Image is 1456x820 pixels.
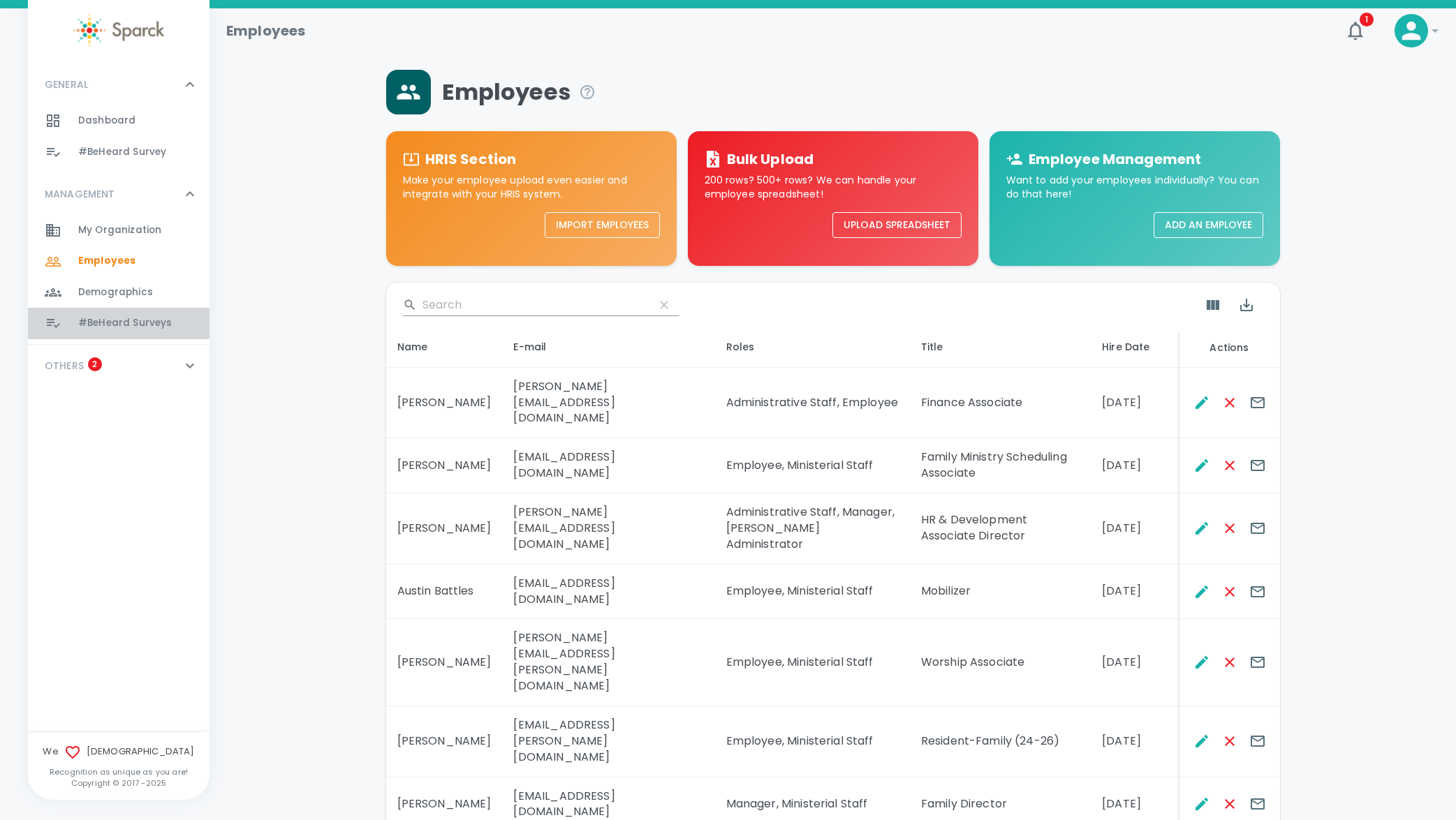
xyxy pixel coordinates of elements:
[78,114,135,128] span: Dashboard
[28,105,209,173] div: GENERAL
[705,173,962,201] p: 200 rows? 500+ rows? We can handle your employee spreadsheet!
[45,77,88,91] p: GENERAL
[1339,14,1372,47] button: 1
[502,706,714,777] td: [EMAIL_ADDRESS][PERSON_NAME][DOMAIN_NAME]
[1244,648,1272,676] button: Send E-mails
[502,368,714,439] td: [PERSON_NAME][EMAIL_ADDRESS][DOMAIN_NAME]
[726,338,899,355] div: Roles
[1188,790,1216,818] button: Edit
[226,20,305,42] h1: Employees
[1230,288,1263,322] button: Export
[1216,514,1244,542] button: Remove Employee
[502,565,714,620] td: [EMAIL_ADDRESS][DOMAIN_NAME]
[1216,648,1244,676] button: Remove Employee
[1244,389,1272,417] button: Send E-mails
[1029,148,1202,170] h6: Employee Management
[28,246,209,276] a: Employees
[386,565,503,620] td: Austin Battles
[1216,452,1244,479] button: Remove Employee
[1188,727,1216,755] button: Edit
[1154,212,1263,238] button: Add an Employee
[28,345,209,387] div: OTHERS2
[1244,727,1272,755] button: Send E-mails
[386,493,503,565] td: [PERSON_NAME]
[78,145,166,159] span: #BeHeard Survey
[45,359,84,373] p: OTHERS
[502,619,714,706] td: [PERSON_NAME][EMAIL_ADDRESS][PERSON_NAME][DOMAIN_NAME]
[78,223,161,237] span: My Organization
[1091,565,1179,620] td: [DATE]
[1216,578,1244,606] button: Remove Employee
[1091,493,1179,565] td: [DATE]
[28,137,209,167] a: #BeHeard Survey
[88,357,102,371] span: 2
[1188,452,1216,479] button: Edit
[403,298,417,312] svg: Search
[78,254,135,268] span: Employees
[910,619,1091,706] td: Worship Associate
[28,308,209,338] a: #BeHeard Surveys
[1006,173,1263,201] p: Want to add your employees individually? You can do that here!
[403,173,660,201] p: Make your employee upload even easier and integrate with your HRIS system.
[1244,578,1272,606] button: Send E-mails
[1244,790,1272,818] button: Send E-mails
[28,777,209,789] p: Copyright © 2017 - 2025
[1216,389,1244,417] button: Remove Employee
[28,173,209,215] div: MANAGEMENT
[1244,452,1272,479] button: Send E-mails
[28,215,209,345] div: MANAGEMENT
[28,14,209,47] a: Sparck logo
[28,215,209,246] a: My Organization
[727,148,814,170] h6: Bulk Upload
[1188,578,1216,606] button: Edit
[1188,514,1216,542] button: Edit
[1360,13,1374,27] span: 1
[715,438,910,493] td: Employee, Ministerial Staff
[28,64,209,105] div: GENERAL
[28,277,209,308] a: Demographics
[1188,648,1216,676] button: Edit
[28,744,209,761] span: We [DEMOGRAPHIC_DATA]
[1102,338,1168,355] div: Hire Date
[921,338,1080,355] div: Title
[1244,514,1272,542] button: Send E-mails
[910,565,1091,620] td: Mobilizer
[715,565,910,620] td: Employee, Ministerial Staff
[832,212,962,238] button: Upload Spreadsheet
[715,619,910,706] td: Employee, Ministerial Staff
[386,706,503,777] td: [PERSON_NAME]
[422,294,643,316] input: Search
[78,316,172,330] span: #BeHeard Surveys
[545,212,660,238] button: Import Employees
[1091,619,1179,706] td: [DATE]
[1216,790,1244,818] button: Remove Employee
[1196,288,1230,322] button: Show Columns
[386,619,503,706] td: [PERSON_NAME]
[1188,389,1216,417] button: Edit
[1216,727,1244,755] button: Remove Employee
[910,706,1091,777] td: Resident-Family (24-26)
[715,706,910,777] td: Employee, Ministerial Staff
[715,368,910,439] td: Administrative Staff, Employee
[910,438,1091,493] td: Family Ministry Scheduling Associate
[502,438,714,493] td: [EMAIL_ADDRESS][DOMAIN_NAME]
[910,368,1091,439] td: Finance Associate
[386,368,503,439] td: [PERSON_NAME]
[442,78,596,106] span: Employees
[1091,438,1179,493] td: [DATE]
[513,338,703,355] div: E-mail
[28,105,209,136] a: Dashboard
[28,766,209,777] p: Recognition as unique as you are!
[397,338,492,355] div: Name
[45,187,115,201] p: MANAGEMENT
[78,285,153,299] span: Demographics
[502,493,714,565] td: [PERSON_NAME][EMAIL_ADDRESS][DOMAIN_NAME]
[386,438,503,493] td: [PERSON_NAME]
[715,493,910,565] td: Administrative Staff, Manager, [PERSON_NAME] Administrator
